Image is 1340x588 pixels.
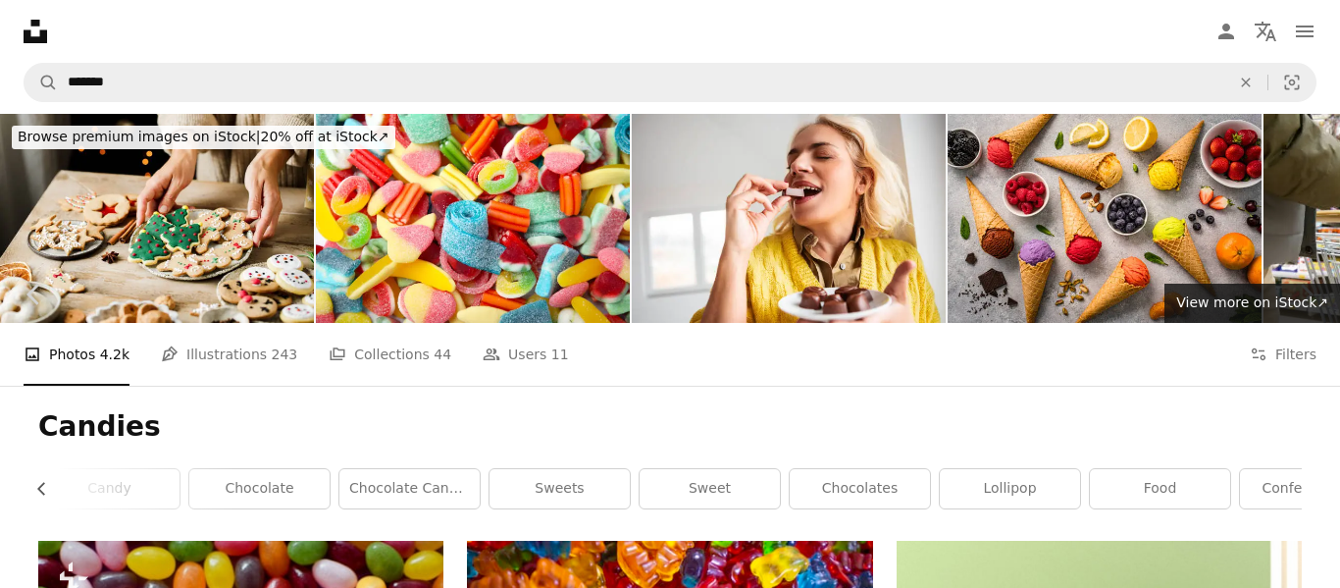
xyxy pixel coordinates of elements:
a: Illustrations 243 [161,323,297,386]
a: Collections 44 [329,323,451,386]
a: candy [39,469,180,508]
button: Menu [1285,12,1324,51]
a: Home — Unsplash [24,20,47,43]
span: 11 [551,344,569,365]
button: Search Unsplash [25,64,58,101]
button: Filters [1250,323,1316,386]
span: View more on iStock ↗ [1176,294,1328,310]
button: Visual search [1268,64,1315,101]
a: chocolate candies [339,469,480,508]
span: 44 [434,344,451,365]
a: sweet [640,469,780,508]
button: scroll list to the left [38,469,60,508]
button: Clear [1224,64,1267,101]
button: Language [1246,12,1285,51]
a: Next [1271,200,1340,389]
a: chocolates [790,469,930,508]
span: 243 [272,344,298,365]
a: View more on iStock↗ [1164,284,1340,323]
a: Log in / Sign up [1207,12,1246,51]
img: Tasty colorful jelly candies as background, above view [316,114,630,323]
img: A Woman’s Love for Chocolate [632,114,946,323]
a: lollipop [940,469,1080,508]
a: chocolate [189,469,330,508]
img: Multicolored ice cream cones and fruits shot from above on gray background [948,114,1262,323]
span: Browse premium images on iStock | [18,129,260,144]
h1: Candies [38,409,1302,445]
a: food [1090,469,1230,508]
form: Find visuals sitewide [24,63,1316,102]
a: Users 11 [483,323,569,386]
a: sweets [490,469,630,508]
span: 20% off at iStock ↗ [18,129,389,144]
